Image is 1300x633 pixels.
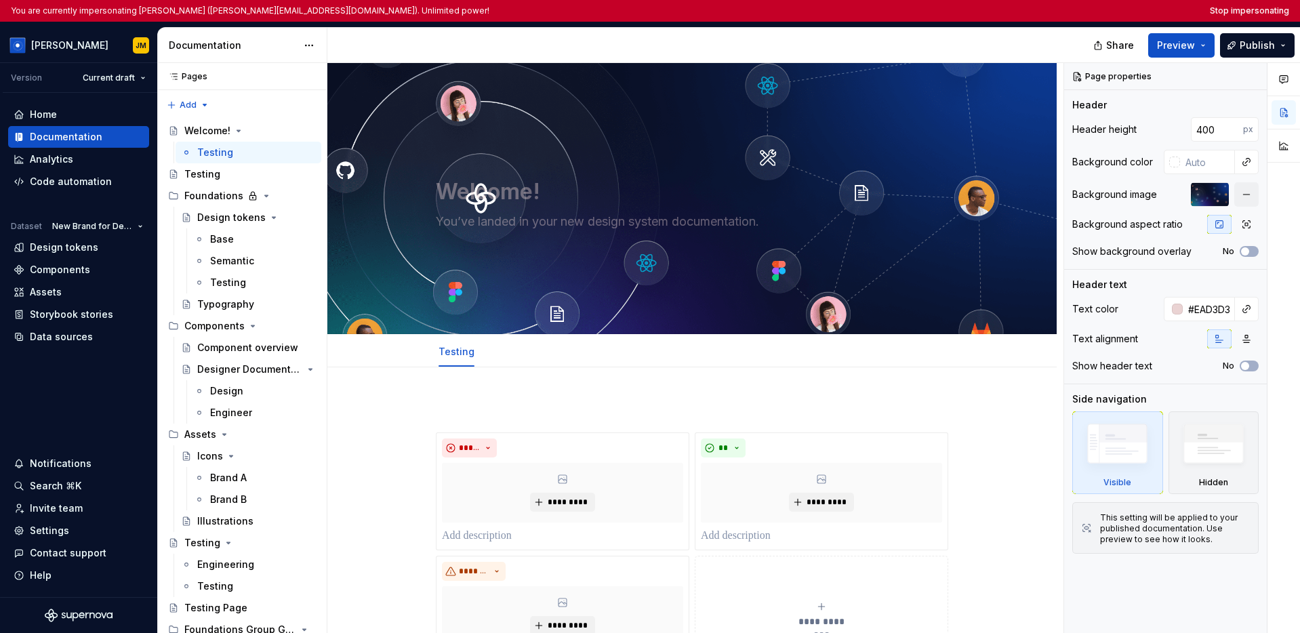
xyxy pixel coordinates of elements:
div: Invite team [30,502,83,515]
div: Documentation [30,130,102,144]
p: px [1243,124,1253,135]
input: Auto [1180,150,1235,174]
span: Current draft [83,73,135,83]
span: Add [180,100,197,110]
div: Pages [163,71,207,82]
div: Designer Documentation [197,363,302,376]
div: Header [1072,98,1107,112]
input: Auto [1183,297,1235,321]
div: Storybook stories [30,308,113,321]
div: Show header text [1072,359,1152,373]
textarea: You’ve landed in your new design system documentation. [433,211,946,232]
div: Analytics [30,152,73,166]
div: Foundations [184,189,243,203]
div: Testing [210,276,246,289]
div: Visible [1072,411,1163,494]
div: Testing [197,146,233,159]
label: No [1223,246,1234,257]
div: Base [210,232,234,246]
div: Components [30,263,90,277]
div: Testing [184,536,220,550]
button: Add [163,96,214,115]
div: Component overview [197,341,298,354]
a: Analytics [8,148,149,170]
a: Data sources [8,326,149,348]
div: Help [30,569,52,582]
div: Illustrations [197,514,253,528]
div: Show background overlay [1072,245,1192,258]
div: Hidden [1169,411,1259,494]
button: Current draft [77,68,152,87]
div: Text color [1072,302,1118,316]
div: Foundations [163,185,321,207]
div: Testing [197,579,233,593]
div: Dataset [11,221,42,232]
div: JM [136,40,146,51]
a: Base [188,228,321,250]
a: Testing [188,272,321,293]
button: Search ⌘K [8,475,149,497]
svg: Supernova Logo [45,609,113,622]
p: You are currently impersonating [PERSON_NAME] ([PERSON_NAME][EMAIL_ADDRESS][DOMAIN_NAME]). Unlimi... [11,5,489,16]
a: Engineer [188,402,321,424]
div: Design tokens [30,241,98,254]
button: Publish [1220,33,1295,58]
a: Testing [176,575,321,597]
div: Assets [163,424,321,445]
div: Semantic [210,254,254,268]
div: Code automation [30,175,112,188]
a: Testing [163,532,321,554]
a: Component overview [176,337,321,359]
span: New Brand for Design System [52,221,132,232]
a: Testing [439,346,474,357]
div: This setting will be applied to your published documentation. Use preview to see how it looks. [1100,512,1250,545]
a: Designer Documentation [176,359,321,380]
div: Components [163,315,321,337]
div: Search ⌘K [30,479,81,493]
div: Visible [1103,477,1131,488]
div: Settings [30,524,69,537]
div: Typography [197,298,254,311]
div: Contact support [30,546,106,560]
div: Brand A [210,471,247,485]
a: Brand A [188,467,321,489]
div: Data sources [30,330,93,344]
div: Brand B [210,493,247,506]
div: Testing Page [184,601,247,615]
div: [PERSON_NAME] [31,39,108,52]
span: Share [1106,39,1134,52]
div: Header height [1072,123,1137,136]
a: Engineering [176,554,321,575]
a: Welcome! [163,120,321,142]
a: Documentation [8,126,149,148]
a: Storybook stories [8,304,149,325]
a: Assets [8,281,149,303]
a: Design tokens [8,237,149,258]
div: Welcome! [184,124,230,138]
div: Notifications [30,457,92,470]
a: Testing Page [163,597,321,619]
div: Side navigation [1072,392,1147,406]
a: Invite team [8,497,149,519]
button: Contact support [8,542,149,564]
div: Text alignment [1072,332,1138,346]
div: Background image [1072,188,1157,201]
div: Components [184,319,245,333]
div: Testing [433,337,480,365]
a: Components [8,259,149,281]
button: Share [1086,33,1143,58]
div: Hidden [1199,477,1228,488]
div: Background aspect ratio [1072,218,1183,231]
div: Assets [30,285,62,299]
span: Publish [1240,39,1275,52]
a: Testing [163,163,321,185]
a: Typography [176,293,321,315]
a: Semantic [188,250,321,272]
textarea: Welcome! [433,176,946,208]
button: Preview [1148,33,1215,58]
a: Testing [176,142,321,163]
img: 049812b6-2877-400d-9dc9-987621144c16.png [9,37,26,54]
button: Help [8,565,149,586]
div: Version [11,73,42,83]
